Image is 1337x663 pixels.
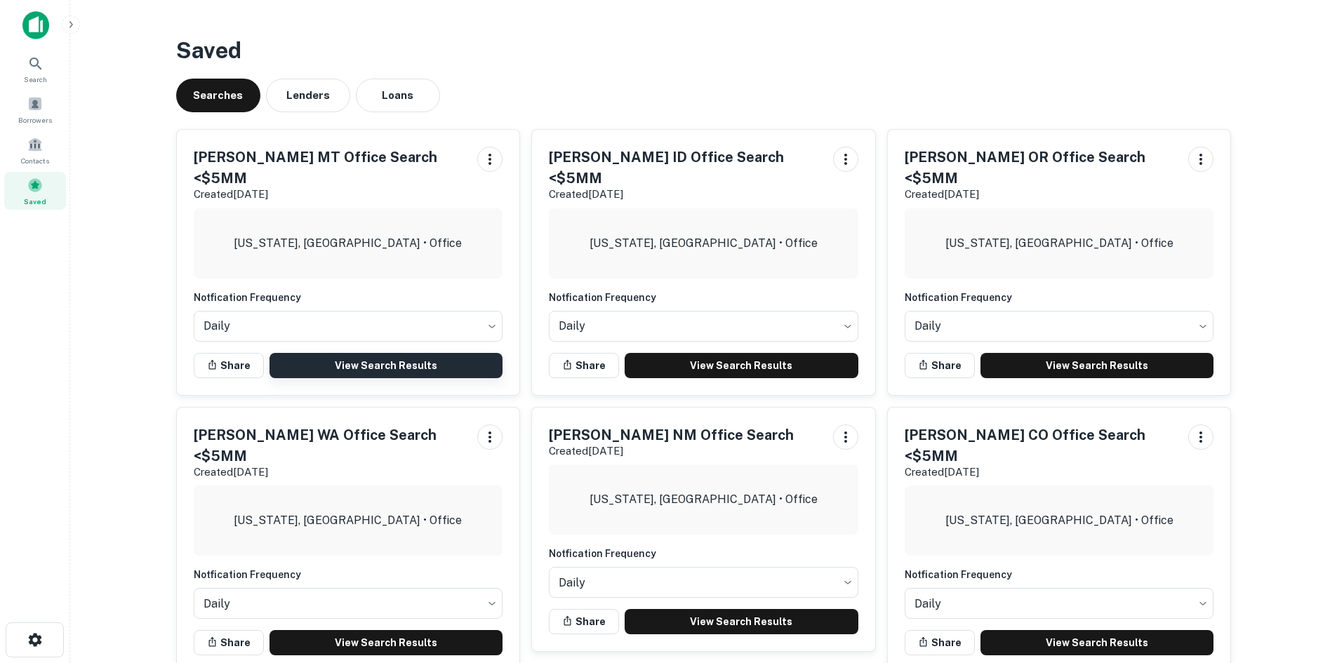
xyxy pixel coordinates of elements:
span: Saved [24,196,46,207]
div: Without label [194,307,503,346]
h5: [PERSON_NAME] ID Office Search <$5MM [549,147,822,189]
h5: [PERSON_NAME] NM Office Search [549,424,794,446]
p: [US_STATE], [GEOGRAPHIC_DATA] • Office [945,512,1173,529]
p: [US_STATE], [GEOGRAPHIC_DATA] • Office [234,512,462,529]
h6: Notfication Frequency [905,290,1214,305]
a: Saved [4,172,66,210]
span: Contacts [21,155,49,166]
div: Without label [905,307,1214,346]
p: [US_STATE], [GEOGRAPHIC_DATA] • Office [945,235,1173,252]
h5: [PERSON_NAME] WA Office Search <$5MM [194,424,467,467]
h5: [PERSON_NAME] MT Office Search <$5MM [194,147,467,189]
a: View Search Results [980,630,1214,655]
img: capitalize-icon.png [22,11,49,39]
p: [US_STATE], [GEOGRAPHIC_DATA] • Office [590,235,818,252]
button: Loans [356,79,440,112]
div: Without label [549,307,858,346]
a: View Search Results [980,353,1214,378]
a: Search [4,50,66,88]
p: Created [DATE] [194,186,467,203]
h5: [PERSON_NAME] CO Office Search <$5MM [905,424,1178,467]
h6: Notfication Frequency [905,567,1214,582]
button: Share [905,353,975,378]
a: Borrowers [4,91,66,128]
button: Lenders [266,79,350,112]
p: [US_STATE], [GEOGRAPHIC_DATA] • Office [234,235,462,252]
div: Without label [549,563,858,602]
button: Share [549,609,619,634]
a: View Search Results [270,353,503,378]
p: [US_STATE], [GEOGRAPHIC_DATA] • Office [590,491,818,508]
p: Created [DATE] [549,186,822,203]
button: Share [549,353,619,378]
h6: Notfication Frequency [194,567,503,582]
a: Contacts [4,131,66,169]
p: Created [DATE] [194,464,467,481]
div: Without label [905,584,1214,623]
button: Share [194,630,264,655]
span: Search [24,74,47,85]
button: Share [194,353,264,378]
a: View Search Results [625,353,858,378]
h6: Notfication Frequency [549,290,858,305]
button: Share [905,630,975,655]
button: Searches [176,79,260,112]
div: Without label [194,584,503,623]
h3: Saved [176,34,1232,67]
iframe: Chat Widget [1267,551,1337,618]
h6: Notfication Frequency [194,290,503,305]
p: Created [DATE] [905,186,1178,203]
span: Borrowers [18,114,52,126]
p: Created [DATE] [905,464,1178,481]
a: View Search Results [625,609,858,634]
a: View Search Results [270,630,503,655]
p: Created [DATE] [549,443,794,460]
h5: [PERSON_NAME] OR Office Search <$5MM [905,147,1178,189]
h6: Notfication Frequency [549,546,858,561]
